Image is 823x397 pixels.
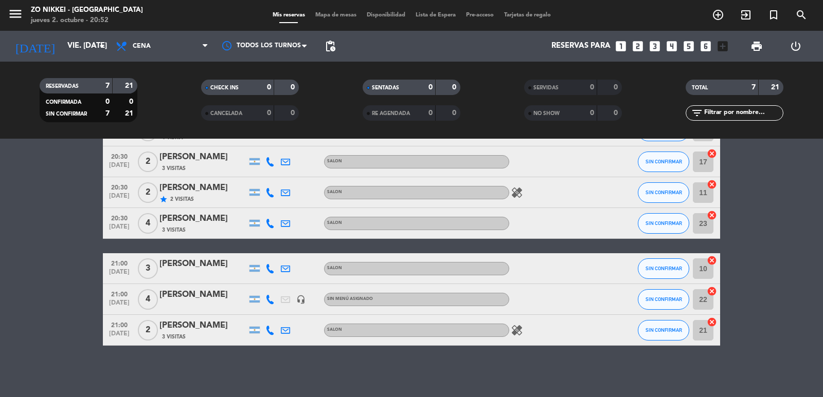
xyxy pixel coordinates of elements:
[159,319,247,332] div: [PERSON_NAME]
[638,213,689,234] button: SIN CONFIRMAR
[138,152,158,172] span: 2
[461,12,499,18] span: Pre-acceso
[692,85,708,90] span: TOTAL
[452,84,458,91] strong: 0
[372,111,410,116] span: RE AGENDADA
[767,9,780,21] i: turned_in_not
[106,288,132,299] span: 21:00
[138,182,158,203] span: 2
[46,84,79,89] span: RESERVADAS
[511,324,523,336] i: healing
[8,35,62,58] i: [DATE]
[159,288,247,301] div: [PERSON_NAME]
[125,110,135,117] strong: 21
[129,98,135,105] strong: 0
[646,266,682,271] span: SIN CONFIRMAR
[428,84,433,91] strong: 0
[106,257,132,269] span: 21:00
[210,85,239,90] span: CHECK INS
[327,190,342,194] span: SALON
[138,320,158,341] span: 2
[267,84,271,91] strong: 0
[106,193,132,204] span: [DATE]
[631,40,645,53] i: looks_two
[533,85,559,90] span: SERVIDAS
[750,40,763,52] span: print
[138,213,158,234] span: 4
[648,40,661,53] i: looks_3
[106,223,132,235] span: [DATE]
[362,12,410,18] span: Disponibilidad
[296,295,306,304] i: headset_mic
[372,85,399,90] span: SENTADAS
[291,84,297,91] strong: 0
[712,9,724,21] i: add_circle_outline
[410,12,461,18] span: Lista de Espera
[665,40,678,53] i: looks_4
[267,109,271,117] strong: 0
[324,40,336,52] span: pending_actions
[533,111,560,116] span: NO SHOW
[614,40,628,53] i: looks_one
[159,195,168,203] i: star
[551,42,611,51] span: Reservas para
[310,12,362,18] span: Mapa de mesas
[138,258,158,279] span: 3
[707,179,717,190] i: cancel
[646,296,682,302] span: SIN CONFIRMAR
[691,107,703,119] i: filter_list
[703,107,783,119] input: Filtrar por nombre...
[590,109,594,117] strong: 0
[646,327,682,333] span: SIN CONFIRMAR
[707,317,717,327] i: cancel
[646,159,682,164] span: SIN CONFIRMAR
[682,40,695,53] i: looks_5
[638,320,689,341] button: SIN CONFIRMAR
[327,297,373,301] span: Sin menú asignado
[327,221,342,225] span: SALON
[291,109,297,117] strong: 0
[125,82,135,89] strong: 21
[327,266,342,270] span: SALON
[106,162,132,174] span: [DATE]
[327,159,342,163] span: SALON
[46,111,87,117] span: SIN CONFIRMAR
[752,84,756,91] strong: 7
[106,269,132,280] span: [DATE]
[267,12,310,18] span: Mis reservas
[638,289,689,310] button: SIN CONFIRMAR
[106,212,132,223] span: 20:30
[646,190,682,195] span: SIN CONFIRMAR
[740,9,752,21] i: exit_to_app
[327,328,342,332] span: SALON
[106,330,132,342] span: [DATE]
[46,100,81,105] span: CONFIRMADA
[590,84,594,91] strong: 0
[8,6,23,25] button: menu
[138,289,158,310] span: 4
[106,299,132,311] span: [DATE]
[638,258,689,279] button: SIN CONFIRMAR
[452,109,458,117] strong: 0
[106,318,132,330] span: 21:00
[159,181,247,195] div: [PERSON_NAME]
[428,109,433,117] strong: 0
[8,6,23,22] i: menu
[707,255,717,266] i: cancel
[638,182,689,203] button: SIN CONFIRMAR
[614,109,620,117] strong: 0
[31,15,143,26] div: jueves 2. octubre - 20:52
[614,84,620,91] strong: 0
[106,150,132,162] span: 20:30
[707,286,717,296] i: cancel
[638,152,689,172] button: SIN CONFIRMAR
[162,333,186,341] span: 3 Visitas
[133,43,151,50] span: Cena
[499,12,556,18] span: Tarjetas de regalo
[105,98,110,105] strong: 0
[96,40,108,52] i: arrow_drop_down
[795,9,808,21] i: search
[646,220,682,226] span: SIN CONFIRMAR
[159,257,247,271] div: [PERSON_NAME]
[170,195,194,203] span: 2 Visitas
